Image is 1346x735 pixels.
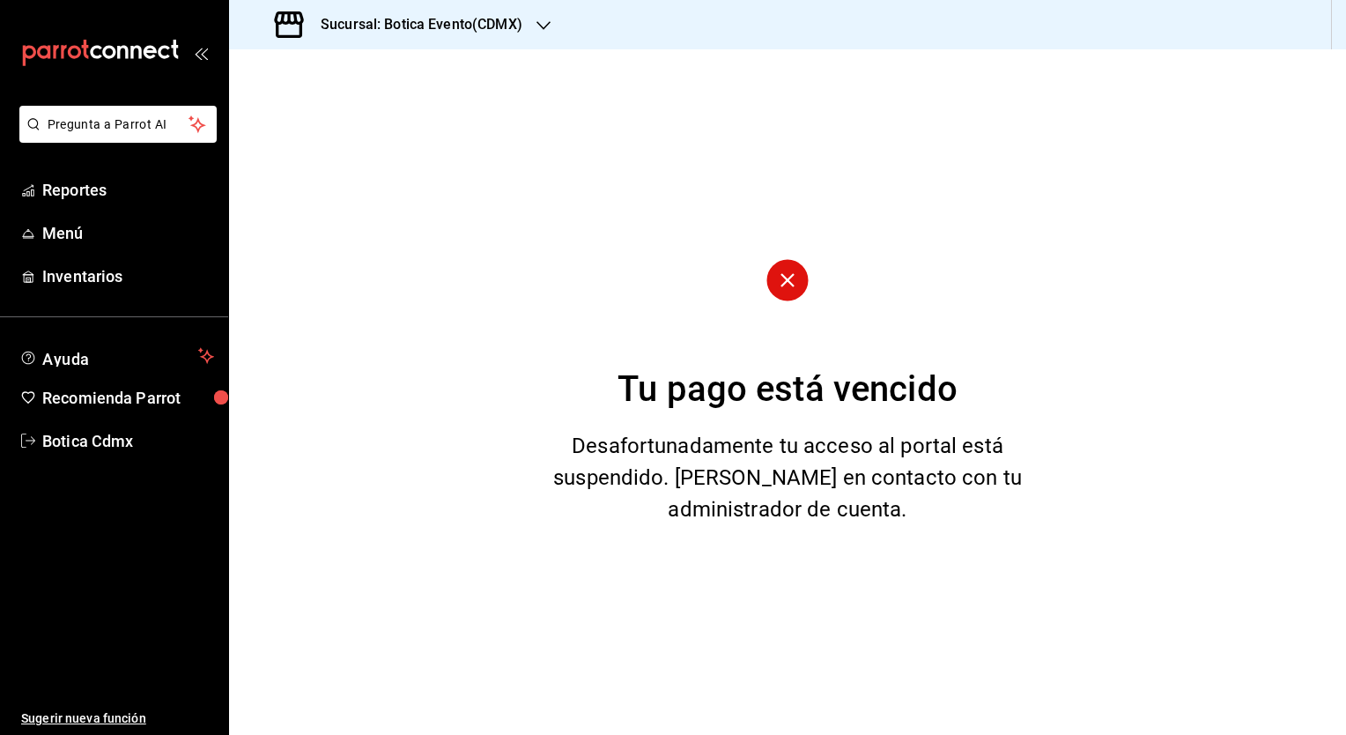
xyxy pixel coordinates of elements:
button: Pregunta a Parrot AI [19,106,217,143]
a: Pregunta a Parrot AI [12,128,217,146]
span: Menú [42,221,214,245]
span: Recomienda Parrot [42,386,214,410]
span: Inventarios [42,264,214,288]
div: Tu pago está vencido [618,363,958,416]
span: Pregunta a Parrot AI [48,115,189,134]
span: Ayuda [42,345,191,367]
h3: Sucursal: Botica Evento(CDMX) [307,14,522,35]
span: Sugerir nueva función [21,709,214,728]
div: Desafortunadamente tu acceso al portal está suspendido. [PERSON_NAME] en contacto con tu administ... [549,430,1027,525]
span: Botica Cdmx [42,429,214,453]
button: open_drawer_menu [194,46,208,60]
span: Reportes [42,178,214,202]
